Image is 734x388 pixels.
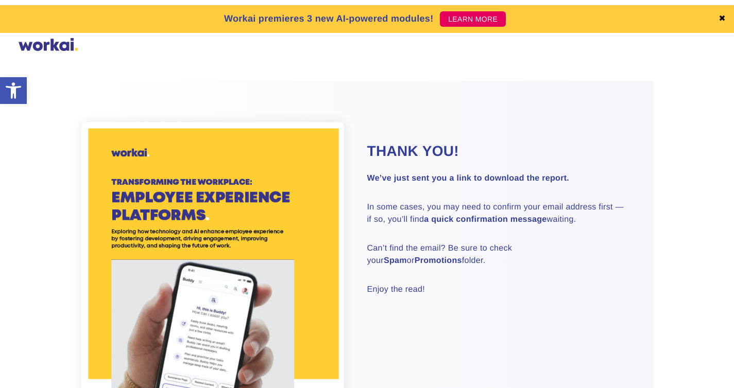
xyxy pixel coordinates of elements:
strong: Spam [384,256,407,265]
strong: Promotions [415,256,462,265]
h2: Thank you! [367,142,627,161]
p: In some cases, you may need to confirm your email address first — if so, you’ll find waiting. [367,201,627,226]
a: ✖ [719,15,726,23]
p: Can’t find the email? Be sure to check your or folder. [367,242,627,267]
strong: We’ve just sent you a link to download the report. [367,174,570,183]
a: LEARN MORE [440,11,506,27]
strong: a quick confirmation message [424,215,547,224]
p: Enjoy the read! [367,284,627,296]
p: Workai premieres 3 new AI-powered modules! [224,12,434,26]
